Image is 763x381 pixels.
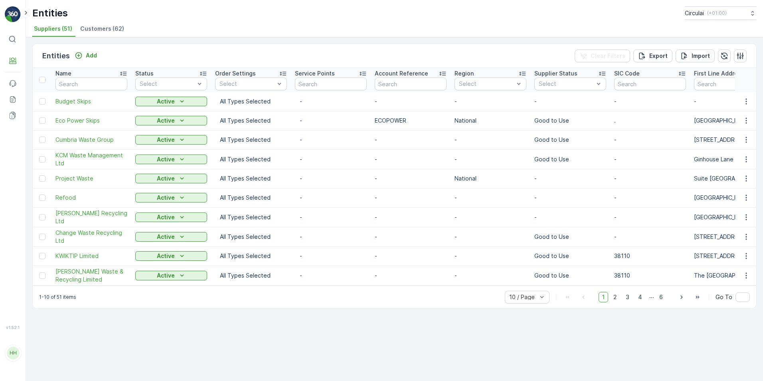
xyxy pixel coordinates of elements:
p: Good to Use [534,272,606,280]
p: - [375,213,447,221]
p: - [375,272,447,280]
p: - [300,194,362,202]
p: Select [539,80,594,88]
p: All Types Selected [220,194,282,202]
p: - [300,252,362,260]
span: Go To [716,293,732,301]
div: Toggle Row Selected [39,194,45,201]
p: Import [692,52,710,60]
p: All Types Selected [220,272,282,280]
p: 38110 [614,252,686,260]
p: - [534,194,606,202]
p: All Types Selected [220,155,282,163]
span: 3 [622,292,633,302]
p: Select [459,80,514,88]
p: First Line Address [694,69,744,77]
p: - [375,194,447,202]
div: Toggle Row Selected [39,137,45,143]
p: - [375,136,447,144]
p: All Types Selected [220,233,282,241]
p: ... [649,292,654,302]
p: Entities [42,50,70,62]
a: Refood [55,194,127,202]
p: 1-10 of 51 items [39,294,76,300]
div: Toggle Row Selected [39,117,45,124]
span: Change Waste Recycling Ltd [55,229,127,245]
p: Active [157,252,175,260]
p: Status [135,69,154,77]
p: - [300,272,362,280]
p: SIC Code [614,69,640,77]
p: - [455,194,526,202]
p: - [300,97,362,105]
p: Active [157,97,175,105]
p: - [455,213,526,221]
p: - [614,194,686,202]
div: Toggle Row Selected [39,253,45,259]
p: National [455,175,526,183]
p: All Types Selected [220,175,282,183]
a: Budget Skips [55,97,127,105]
p: Good to Use [534,136,606,144]
p: Order Settings [215,69,256,77]
p: - [455,97,526,105]
p: Good to Use [534,233,606,241]
a: Keenan Recycling Ltd [55,209,127,225]
p: - [300,136,362,144]
p: - [300,175,362,183]
span: [PERSON_NAME] Waste & Recycling Limited [55,268,127,284]
button: Active [135,271,207,280]
p: Clear Filters [591,52,625,60]
p: - [534,97,606,105]
div: Toggle Row Selected [39,156,45,163]
p: - [300,155,362,163]
p: Region [455,69,474,77]
a: Project Waste [55,175,127,183]
span: v 1.52.1 [5,325,21,330]
p: - [614,97,686,105]
button: Active [135,116,207,125]
p: All Types Selected [220,136,282,144]
p: Active [157,272,175,280]
p: Good to Use [534,252,606,260]
p: Circulai [685,9,704,17]
div: Toggle Row Selected [39,175,45,182]
button: Active [135,232,207,242]
button: HH [5,331,21,375]
span: 1 [599,292,608,302]
p: . [614,117,686,125]
p: Good to Use [534,155,606,163]
input: Search [614,77,686,90]
button: Clear Filters [575,50,630,62]
p: - [455,155,526,163]
p: - [614,155,686,163]
p: Add [86,52,97,60]
p: - [455,252,526,260]
p: - [375,175,447,183]
button: Active [135,174,207,183]
p: - [455,272,526,280]
button: Active [135,97,207,106]
div: Toggle Row Selected [39,234,45,240]
p: Name [55,69,71,77]
a: Cumbria Waste Group [55,136,127,144]
img: logo [5,6,21,22]
span: Customers (62) [80,25,124,33]
p: All Types Selected [220,97,282,105]
p: Active [157,194,175,202]
span: Eco Power Skips [55,117,127,125]
p: All Types Selected [220,213,282,221]
p: Active [157,136,175,144]
a: Melton Waste & Recycling Limited [55,268,127,284]
div: HH [7,347,20,359]
input: Search [375,77,447,90]
a: KWIKTIP Limited [55,252,127,260]
button: Import [676,50,715,62]
p: - [300,233,362,241]
div: Toggle Row Selected [39,98,45,105]
p: - [534,175,606,183]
